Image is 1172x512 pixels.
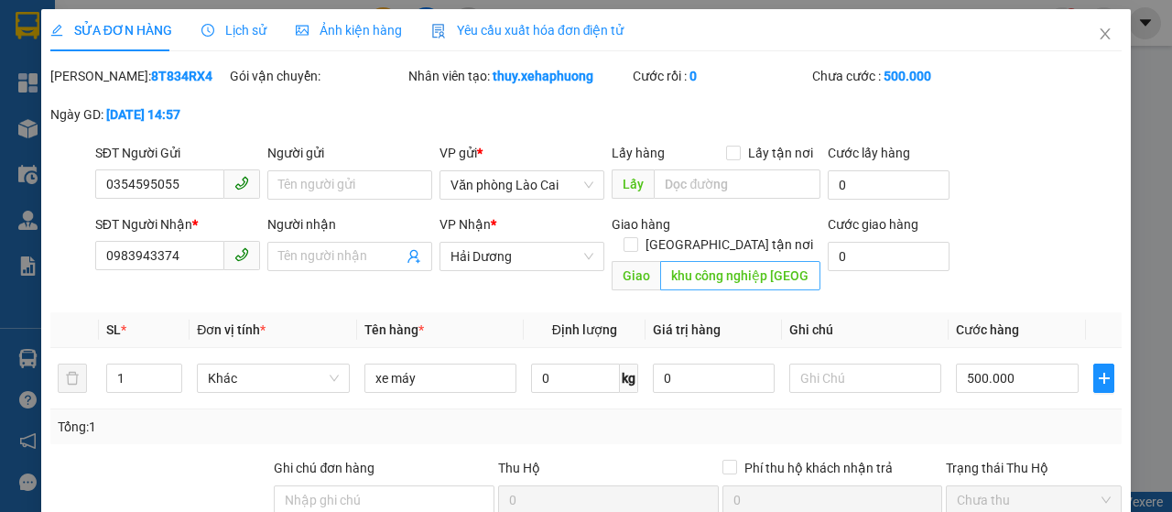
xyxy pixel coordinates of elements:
[230,66,406,86] div: Gói vận chuyển:
[201,24,214,37] span: clock-circle
[208,365,338,392] span: Khác
[450,243,593,270] span: Hải Dương
[151,69,212,83] b: 8T834RX4
[364,364,516,393] input: VD: Bàn, Ghế
[782,312,949,348] th: Ghi chú
[493,69,593,83] b: thuy.xehaphuong
[23,23,114,114] img: logo.jpg
[95,214,260,234] div: SĐT Người Nhận
[138,21,377,44] b: [PERSON_NAME] Sunrise
[364,322,424,337] span: Tên hàng
[50,23,172,38] span: SỬA ĐƠN HÀNG
[633,66,808,86] div: Cước rồi :
[654,169,819,199] input: Dọc đường
[689,69,697,83] b: 0
[431,23,624,38] span: Yêu cầu xuất hóa đơn điện tử
[946,458,1122,478] div: Trạng thái Thu Hộ
[201,23,266,38] span: Lịch sử
[267,143,432,163] div: Người gửi
[812,66,988,86] div: Chưa cước :
[884,69,931,83] b: 500.000
[296,23,402,38] span: Ảnh kiện hàng
[50,104,226,125] div: Ngày GD:
[234,247,249,262] span: phone
[58,417,454,437] div: Tổng: 1
[660,261,819,290] input: Dọc đường
[50,66,226,86] div: [PERSON_NAME]:
[450,171,593,199] span: Văn phòng Lào Cai
[106,322,121,337] span: SL
[737,458,900,478] span: Phí thu hộ khách nhận trả
[50,24,63,37] span: edit
[498,461,540,475] span: Thu Hộ
[1098,27,1112,41] span: close
[956,322,1019,337] span: Cước hàng
[789,364,941,393] input: Ghi Chú
[620,364,638,393] span: kg
[828,146,910,160] label: Cước lấy hàng
[267,214,432,234] div: Người nhận
[200,133,318,173] h1: JE6L6238
[431,24,446,38] img: icon
[172,94,343,117] b: Gửi khách hàng
[234,176,249,191] span: phone
[638,234,820,255] span: [GEOGRAPHIC_DATA] tận nơi
[102,45,416,68] li: Số [GEOGRAPHIC_DATA], [GEOGRAPHIC_DATA]
[23,133,188,194] b: GỬI : Văn phòng Lào Cai
[1094,371,1113,386] span: plus
[828,217,918,232] label: Cước giao hàng
[1093,364,1114,393] button: plus
[58,364,87,393] button: delete
[439,143,604,163] div: VP gửi
[197,322,266,337] span: Đơn vị tính
[1080,9,1131,60] button: Close
[828,170,950,200] input: Cước lấy hàng
[407,249,421,264] span: user-add
[552,322,617,337] span: Định lượng
[408,66,629,86] div: Nhân viên tạo:
[106,107,180,122] b: [DATE] 14:57
[612,261,660,290] span: Giao
[439,217,491,232] span: VP Nhận
[828,242,950,271] input: Cước giao hàng
[274,461,374,475] label: Ghi chú đơn hàng
[741,143,820,163] span: Lấy tận nơi
[612,169,654,199] span: Lấy
[296,24,309,37] span: picture
[102,68,416,91] li: Hotline: 19003239 - 0926.621.621
[612,146,665,160] span: Lấy hàng
[653,322,721,337] span: Giá trị hàng
[612,217,670,232] span: Giao hàng
[95,143,260,163] div: SĐT Người Gửi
